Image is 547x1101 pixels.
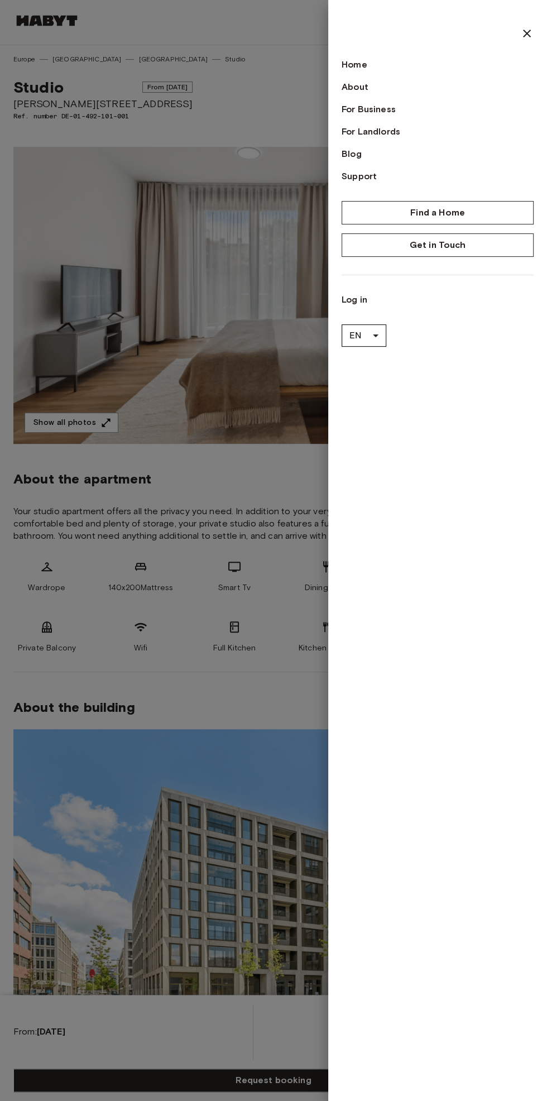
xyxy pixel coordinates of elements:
[342,58,534,71] a: Home
[342,147,534,161] a: Blog
[342,293,534,307] a: Log in
[342,320,386,351] div: EN
[342,125,534,138] a: For Landlords
[342,80,534,94] a: About
[342,233,534,257] a: Get in Touch
[342,201,534,224] a: Find a Home
[342,170,534,183] a: Support
[342,103,534,116] a: For Business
